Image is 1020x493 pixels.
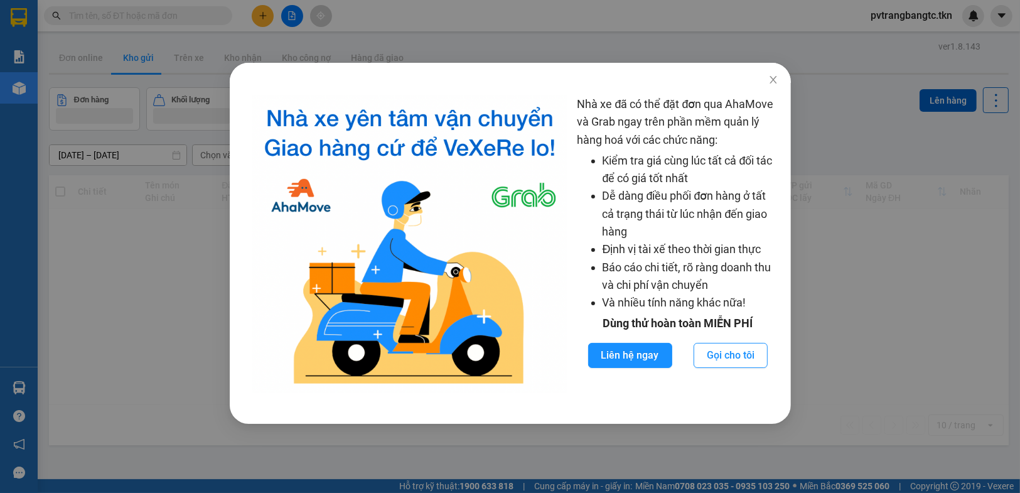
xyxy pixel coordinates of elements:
[602,241,778,258] li: Định vị tài xế theo thời gian thực
[252,95,567,393] img: logo
[577,95,778,393] div: Nhà xe đã có thể đặt đơn qua AhaMove và Grab ngay trên phần mềm quản lý hàng hoá với các chức năng:
[706,347,754,363] span: Gọi cho tôi
[693,343,767,368] button: Gọi cho tôi
[577,315,778,332] div: Dùng thử hoàn toàn MIỄN PHÍ
[768,75,778,85] span: close
[601,347,658,363] span: Liên hệ ngay
[602,294,778,312] li: Và nhiều tính năng khác nữa!
[755,63,790,98] button: Close
[602,187,778,241] li: Dễ dàng điều phối đơn hàng ở tất cả trạng thái từ lúc nhận đến giao hàng
[602,259,778,295] li: Báo cáo chi tiết, rõ ràng doanh thu và chi phí vận chuyển
[588,343,672,368] button: Liên hệ ngay
[602,152,778,188] li: Kiểm tra giá cùng lúc tất cả đối tác để có giá tốt nhất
